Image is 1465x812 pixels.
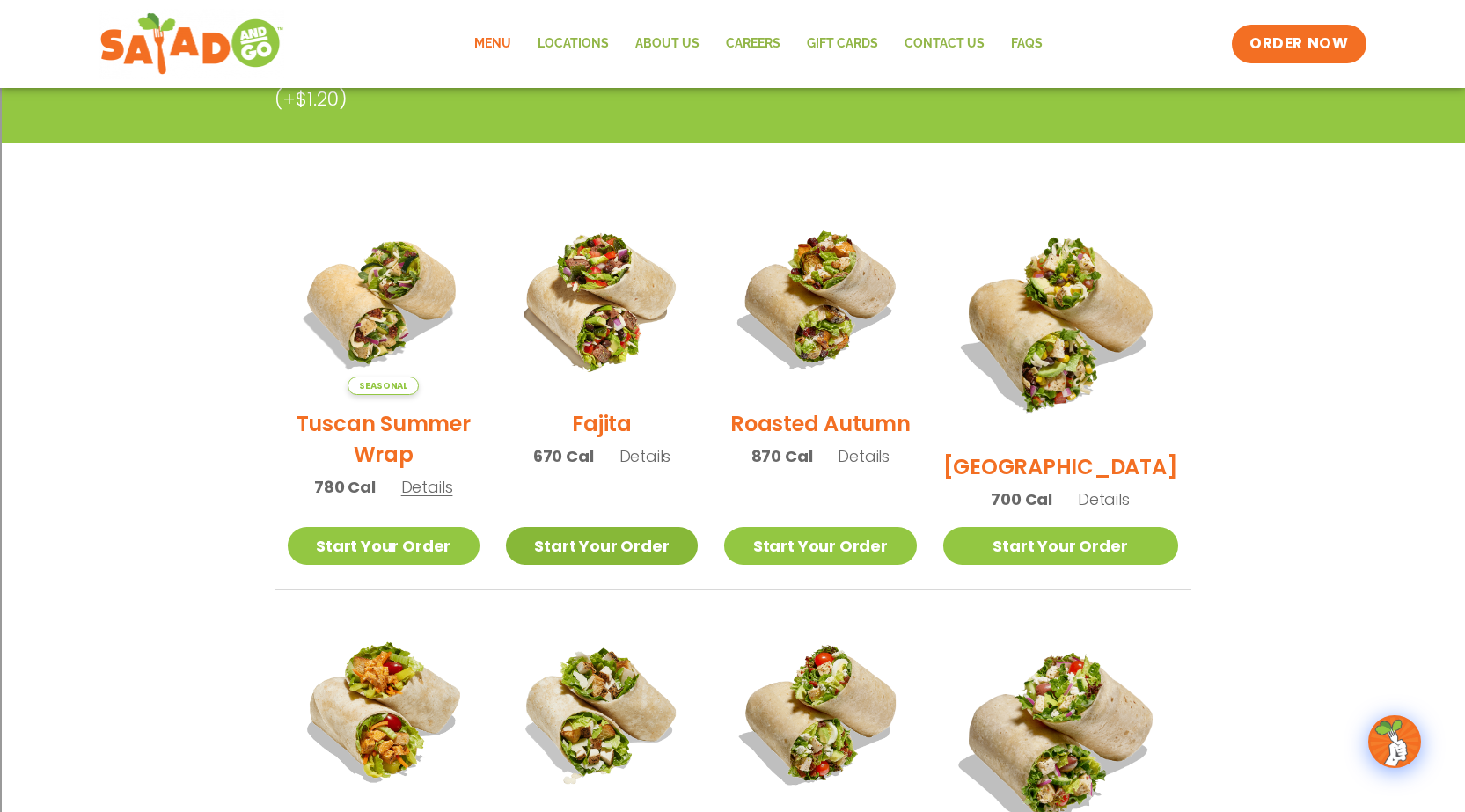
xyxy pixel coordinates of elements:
[7,55,1458,70] div: Delete
[461,24,524,64] a: Menu
[713,24,794,64] a: Careers
[7,23,1458,39] div: Sort New > Old
[7,86,1458,102] div: Sign out
[7,70,1458,86] div: Options
[7,118,1458,134] div: Move To ...
[7,39,1458,55] div: Move To ...
[794,24,891,64] a: GIFT CARDS
[524,24,622,64] a: Locations
[1232,25,1366,63] a: ORDER NOW
[1370,717,1419,766] img: wpChatIcon
[891,24,998,64] a: Contact Us
[998,24,1056,64] a: FAQs
[99,9,285,79] img: new-SAG-logo-768×292
[622,24,713,64] a: About Us
[7,102,1458,118] div: Rename
[461,24,1056,64] nav: Menu
[1249,33,1348,55] span: ORDER NOW
[7,7,1458,23] div: Sort A > Z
